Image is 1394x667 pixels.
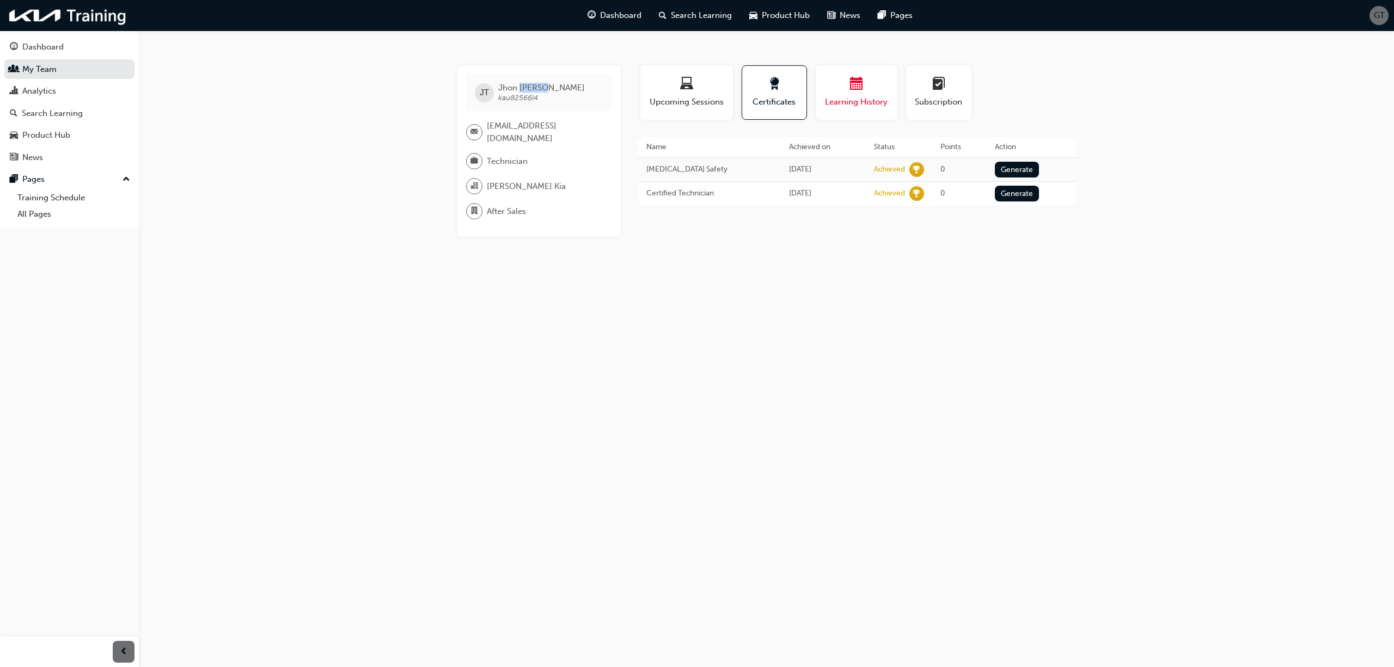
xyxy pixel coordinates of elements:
th: Status [866,137,932,157]
div: News [22,151,43,164]
a: All Pages [13,206,134,223]
span: Learning History [824,96,889,108]
span: calendar-icon [850,77,863,92]
span: pages-icon [10,175,18,185]
div: Product Hub [22,129,70,142]
span: learningplan-icon [932,77,945,92]
td: [MEDICAL_DATA] Safety [638,157,781,181]
div: Pages [22,173,45,186]
span: GT [1374,9,1385,22]
span: search-icon [10,109,17,119]
span: kau82566l4 [498,93,538,102]
a: pages-iconPages [869,4,921,27]
a: news-iconNews [818,4,869,27]
span: news-icon [10,153,18,163]
button: GT [1369,6,1389,25]
a: guage-iconDashboard [579,4,650,27]
th: Achieved on [781,137,866,157]
a: My Team [4,59,134,79]
span: laptop-icon [680,77,693,92]
span: [PERSON_NAME] Kia [487,180,566,193]
button: Pages [4,169,134,189]
span: guage-icon [10,42,18,52]
span: car-icon [749,9,757,22]
a: Search Learning [4,103,134,124]
span: 0 [940,188,945,198]
span: [EMAIL_ADDRESS][DOMAIN_NAME] [487,120,603,144]
span: After Sales [487,205,526,218]
a: Dashboard [4,37,134,57]
div: Achieved [874,164,905,175]
div: Achieved [874,188,905,199]
span: News [840,9,860,22]
button: Generate [995,162,1040,178]
button: Certificates [742,65,807,120]
a: Training Schedule [13,189,134,206]
span: briefcase-icon [470,154,478,168]
span: Subscription [914,96,963,108]
span: Thu Feb 13 2025 13:30:20 GMT+1100 (Australian Eastern Daylight Time) [789,188,811,198]
span: learningRecordVerb_ACHIEVE-icon [909,186,924,201]
th: Action [987,137,1076,157]
span: Certificates [750,96,798,108]
button: DashboardMy TeamAnalyticsSearch LearningProduct HubNews [4,35,134,169]
span: Upcoming Sessions [649,96,725,108]
span: chart-icon [10,87,18,96]
span: award-icon [768,77,781,92]
span: car-icon [10,131,18,140]
span: department-icon [470,204,478,218]
span: news-icon [827,9,835,22]
span: search-icon [659,9,667,22]
span: pages-icon [878,9,886,22]
div: Analytics [22,85,56,97]
td: Certified Technician [638,181,781,205]
div: Search Learning [22,107,83,120]
span: 0 [940,164,945,174]
button: Upcoming Sessions [640,65,733,120]
span: organisation-icon [470,179,478,193]
a: Analytics [4,81,134,101]
span: Thu Feb 13 2025 13:30:20 GMT+1100 (Australian Eastern Daylight Time) [789,164,811,174]
span: Jhon [PERSON_NAME] [498,83,585,93]
button: Subscription [906,65,971,120]
span: learningRecordVerb_ACHIEVE-icon [909,162,924,177]
button: Learning History [816,65,897,120]
a: Product Hub [4,125,134,145]
a: car-iconProduct Hub [741,4,818,27]
th: Name [638,137,781,157]
span: Product Hub [762,9,810,22]
span: JT [480,87,489,99]
button: Generate [995,186,1040,201]
span: Dashboard [600,9,641,22]
span: guage-icon [588,9,596,22]
span: Pages [890,9,913,22]
a: search-iconSearch Learning [650,4,741,27]
th: Points [932,137,987,157]
div: Dashboard [22,41,64,53]
a: News [4,148,134,168]
span: prev-icon [120,645,128,659]
span: email-icon [470,125,478,139]
span: Technician [487,155,528,168]
span: people-icon [10,65,18,75]
span: up-icon [123,173,130,187]
img: kia-training [5,4,131,27]
span: Search Learning [671,9,732,22]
